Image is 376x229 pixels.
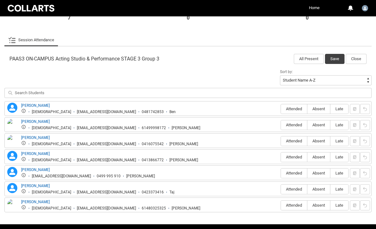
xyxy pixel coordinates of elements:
span: Late [330,203,348,208]
button: Save [325,54,345,64]
strong: 0 [306,15,309,21]
div: [EMAIL_ADDRESS][DOMAIN_NAME] [32,174,91,179]
div: [PERSON_NAME] [172,206,200,211]
img: Emma Curtis [7,135,17,149]
span: Late [330,187,348,192]
div: [EMAIL_ADDRESS][DOMAIN_NAME] [77,190,136,195]
div: [DEMOGRAPHIC_DATA] [32,142,71,146]
a: [PERSON_NAME] [21,200,50,204]
div: 0413866772 [142,158,164,163]
button: Reset [360,200,370,210]
div: [EMAIL_ADDRESS][DOMAIN_NAME] [77,158,136,163]
span: Attended [281,171,307,175]
button: All Present [294,54,324,64]
div: 0423373416 [142,190,164,195]
div: [EMAIL_ADDRESS][DOMAIN_NAME] [77,206,136,211]
span: Attended [281,155,307,159]
div: [DEMOGRAPHIC_DATA] [32,158,71,163]
a: [PERSON_NAME] [21,103,50,108]
span: Absent [307,123,330,127]
div: [PERSON_NAME] [172,126,200,130]
a: [PERSON_NAME] [21,184,50,188]
a: [PERSON_NAME] [21,135,50,140]
span: Absent [307,203,330,208]
span: Attended [281,139,307,143]
div: [EMAIL_ADDRESS][DOMAIN_NAME] [77,126,136,130]
lightning-icon: Sebastian Hansen [7,167,17,177]
span: Absent [307,187,330,192]
strong: 0 [187,15,190,21]
strong: 7 [68,15,71,21]
lightning-icon: Taj Nicholson [7,183,17,193]
div: [EMAIL_ADDRESS][DOMAIN_NAME] [77,110,136,114]
a: [PERSON_NAME] [21,152,50,156]
span: Late [330,123,348,127]
button: Reset [360,120,370,130]
span: Absent [307,106,330,111]
lightning-icon: Benjamin Schmidtke [7,103,17,113]
a: Home [307,3,321,13]
span: Late [330,155,348,159]
button: Reset [360,104,370,114]
a: [PERSON_NAME] [21,119,50,124]
img: Eva.Morey [362,5,368,11]
span: Absent [307,155,330,159]
div: 0481742853 [142,110,164,114]
button: Reset [360,136,370,146]
button: Reset [360,168,370,178]
input: Search Students [4,88,372,98]
lightning-icon: Peter Mitrousis Kothe [7,151,17,161]
span: Attended [281,106,307,111]
img: Claire Birnie [7,119,17,133]
div: [DEMOGRAPHIC_DATA] [32,110,71,114]
span: Absent [307,139,330,143]
button: User Profile Eva.Morey [360,3,370,13]
div: [PERSON_NAME] [169,158,198,163]
div: 61499998172 [142,126,166,130]
div: [DEMOGRAPHIC_DATA] [32,206,71,211]
div: 0499 995 910 [97,174,121,179]
span: Sort by: [280,70,293,74]
a: [PERSON_NAME] [21,168,50,172]
button: Reset [360,184,370,194]
div: 0416075542 [142,142,164,146]
span: Absent [307,171,330,175]
div: Ben [169,110,176,114]
span: Attended [281,187,307,192]
div: [PERSON_NAME] [126,174,155,179]
div: 61480325325 [142,206,166,211]
a: Session Attendance [8,34,54,46]
div: [DEMOGRAPHIC_DATA] [32,126,71,130]
button: Close [346,54,367,64]
span: Attended [281,203,307,208]
button: Reset [360,152,370,162]
img: Yolanta Guthridge [7,199,17,213]
div: [DEMOGRAPHIC_DATA] [32,190,71,195]
span: Late [330,171,348,175]
span: Late [330,106,348,111]
span: PAAS3 ON-CAMPUS Acting Studio & Performance STAGE 3 Group 3 [9,56,159,62]
div: [PERSON_NAME] [169,142,198,146]
span: Attended [281,123,307,127]
div: [EMAIL_ADDRESS][DOMAIN_NAME] [77,142,136,146]
div: Taj [169,190,174,195]
li: Session Attendance [4,34,58,46]
span: Late [330,139,348,143]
